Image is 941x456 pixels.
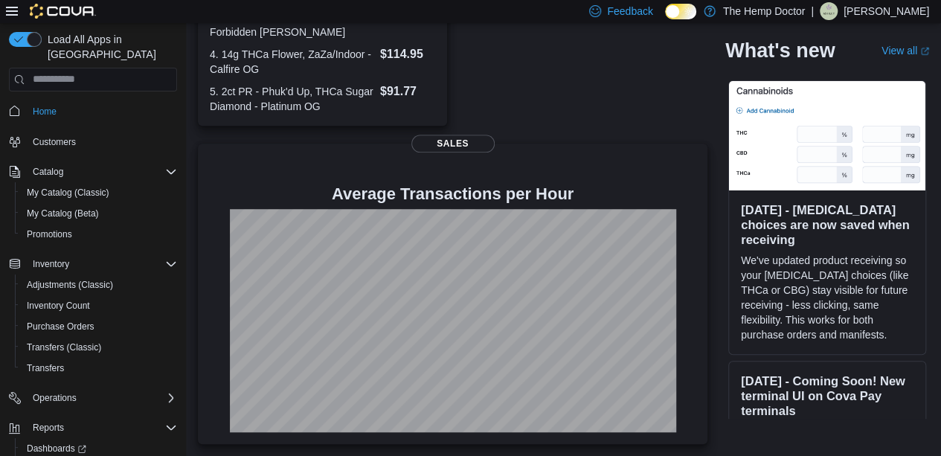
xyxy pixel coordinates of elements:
[27,187,109,199] span: My Catalog (Classic)
[27,419,70,437] button: Reports
[21,297,96,315] a: Inventory Count
[33,136,76,148] span: Customers
[665,19,666,20] span: Dark Mode
[27,389,177,407] span: Operations
[27,419,177,437] span: Reports
[21,184,115,202] a: My Catalog (Classic)
[33,106,57,118] span: Home
[723,2,805,20] p: The Hemp Doctor
[725,39,835,62] h2: What's new
[27,133,82,151] a: Customers
[3,100,183,122] button: Home
[15,295,183,316] button: Inventory Count
[210,84,374,114] dt: 5. 2ct PR - Phuk'd Up, THCa Sugar Diamond - Platinum OG
[27,389,83,407] button: Operations
[741,202,913,247] h3: [DATE] - [MEDICAL_DATA] choices are now saved when receiving
[27,300,90,312] span: Inventory Count
[21,318,100,335] a: Purchase Orders
[27,228,72,240] span: Promotions
[15,224,183,245] button: Promotions
[3,161,183,182] button: Catalog
[411,135,495,152] span: Sales
[21,297,177,315] span: Inventory Count
[21,338,107,356] a: Transfers (Classic)
[210,10,374,39] dt: 3. 14g THCa Flower, ZaZa/Indoor - Forbidden [PERSON_NAME]
[811,2,814,20] p: |
[33,422,64,434] span: Reports
[33,166,63,178] span: Catalog
[21,205,177,222] span: My Catalog (Beta)
[210,47,374,77] dt: 4. 14g THCa Flower, ZaZa/Indoor - Calfire OG
[15,274,183,295] button: Adjustments (Classic)
[741,373,913,418] h3: [DATE] - Coming Soon! New terminal UI on Cova Pay terminals
[21,205,105,222] a: My Catalog (Beta)
[15,316,183,337] button: Purchase Orders
[33,258,69,270] span: Inventory
[3,388,183,408] button: Operations
[27,163,69,181] button: Catalog
[820,2,838,20] div: Ashley Armstrong
[665,4,696,19] input: Dark Mode
[607,4,652,19] span: Feedback
[27,103,62,121] a: Home
[27,279,113,291] span: Adjustments (Classic)
[15,182,183,203] button: My Catalog (Classic)
[3,417,183,438] button: Reports
[15,203,183,224] button: My Catalog (Beta)
[33,392,77,404] span: Operations
[21,184,177,202] span: My Catalog (Classic)
[21,225,78,243] a: Promotions
[844,2,929,20] p: [PERSON_NAME]
[27,255,177,273] span: Inventory
[741,253,913,342] p: We've updated product receiving so your [MEDICAL_DATA] choices (like THCa or CBG) stay visible fo...
[380,45,435,63] dd: $114.95
[27,102,177,121] span: Home
[27,362,64,374] span: Transfers
[3,131,183,152] button: Customers
[27,163,177,181] span: Catalog
[881,45,929,57] a: View allExternal link
[210,185,696,203] h4: Average Transactions per Hour
[21,225,177,243] span: Promotions
[42,32,177,62] span: Load All Apps in [GEOGRAPHIC_DATA]
[21,359,70,377] a: Transfers
[3,254,183,274] button: Inventory
[30,4,96,19] img: Cova
[21,276,119,294] a: Adjustments (Classic)
[21,359,177,377] span: Transfers
[27,208,99,219] span: My Catalog (Beta)
[27,341,101,353] span: Transfers (Classic)
[15,337,183,358] button: Transfers (Classic)
[27,132,177,151] span: Customers
[27,255,75,273] button: Inventory
[21,318,177,335] span: Purchase Orders
[21,338,177,356] span: Transfers (Classic)
[920,47,929,56] svg: External link
[27,443,86,455] span: Dashboards
[380,83,435,100] dd: $91.77
[15,358,183,379] button: Transfers
[27,321,94,333] span: Purchase Orders
[21,276,177,294] span: Adjustments (Classic)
